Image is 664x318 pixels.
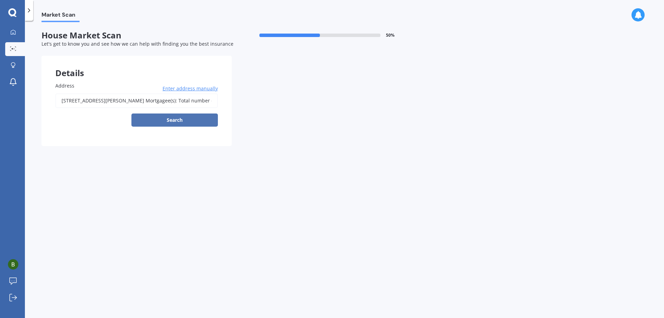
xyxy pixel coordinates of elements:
[41,30,232,40] span: House Market Scan
[386,33,395,38] span: 50 %
[8,259,18,270] img: ACg8ocJC_j53Ewn8n_3-HRWeDDnU9BBZ6E3rzurtc6G6vdgTzsz9Jw=s96-c
[163,85,218,92] span: Enter address manually
[55,93,218,108] input: Enter address
[55,82,74,89] span: Address
[41,40,233,47] span: Let's get to know you and see how we can help with finding you the best insurance
[41,11,80,21] span: Market Scan
[41,56,232,76] div: Details
[131,113,218,127] button: Search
